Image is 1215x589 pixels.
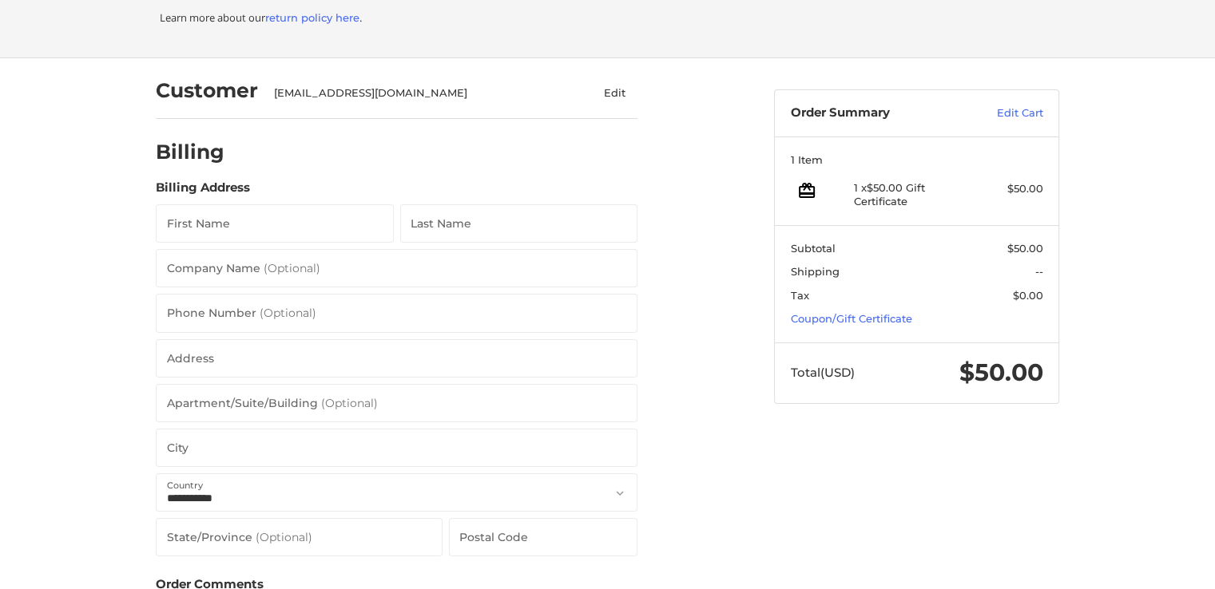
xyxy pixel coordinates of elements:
[791,312,912,325] a: Coupon/Gift Certificate
[167,204,230,243] label: First Name
[167,518,312,557] label: State/Province
[167,294,316,333] label: Phone Number
[167,249,320,288] label: Company Name
[791,365,855,380] span: Total (USD)
[167,339,214,378] label: Address
[156,179,250,204] legend: Billing Address
[791,289,809,302] span: Tax
[256,530,312,544] small: (Optional)
[791,265,840,278] span: Shipping
[265,11,359,24] a: return policy here
[274,85,561,101] div: [EMAIL_ADDRESS][DOMAIN_NAME]
[321,396,378,410] small: (Optional)
[167,476,203,494] label: Country
[459,518,528,557] label: Postal Code
[959,358,1043,387] span: $50.00
[980,181,1043,197] div: $50.00
[963,105,1043,121] a: Edit Cart
[791,242,836,255] span: Subtotal
[791,105,963,121] h3: Order Summary
[1007,242,1043,255] span: $50.00
[791,153,1043,166] h3: 1 Item
[167,384,378,423] label: Apartment/Suite/Building
[156,78,258,103] h2: Customer
[160,10,1056,26] p: Learn more about our .
[260,306,316,320] small: (Optional)
[411,204,471,243] label: Last Name
[1035,265,1043,278] span: --
[591,81,637,105] button: Edit
[167,429,189,468] label: City
[156,140,249,164] h2: Billing
[1013,289,1043,302] span: $0.00
[854,181,976,208] h4: 1 x $50.00 Gift Certificate
[264,261,320,275] small: (Optional)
